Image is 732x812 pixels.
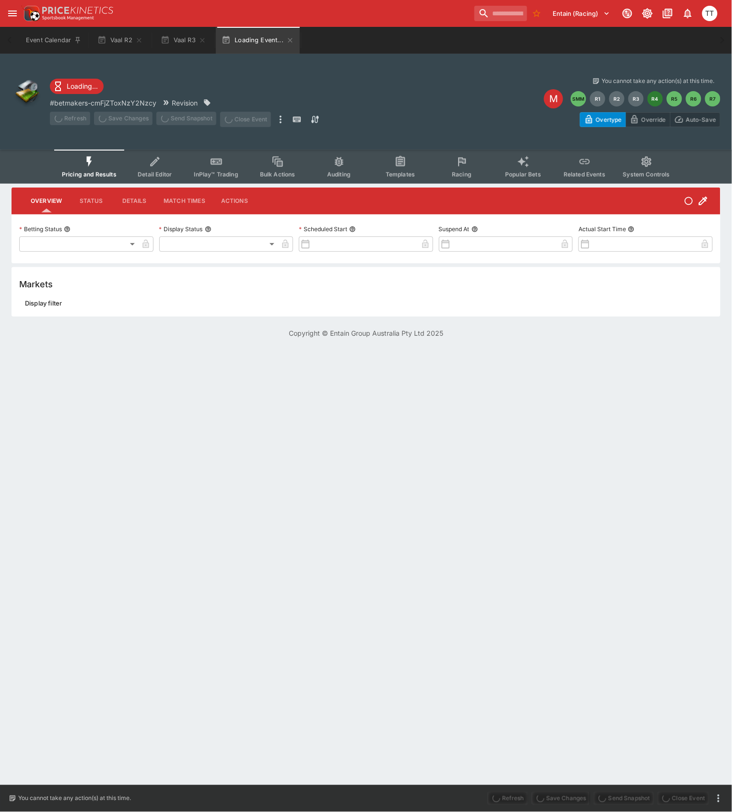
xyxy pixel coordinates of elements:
span: Popular Bets [505,171,541,178]
p: Override [641,115,666,125]
div: Event type filters [54,150,678,184]
button: Event Calendar [20,27,87,54]
span: Pricing and Results [62,171,117,178]
input: search [474,6,527,21]
p: Loading... [67,81,98,91]
button: Override [626,112,670,127]
span: Related Events [564,171,605,178]
button: R6 [686,91,701,106]
img: Sportsbook Management [42,16,94,20]
button: Betting Status [64,226,71,233]
p: Suspend At [439,225,470,233]
span: InPlay™ Trading [194,171,238,178]
button: R1 [590,91,605,106]
div: Edit Meeting [544,89,563,108]
button: Connected to PK [619,5,636,22]
span: Auditing [327,171,351,178]
button: Display filter [19,295,68,311]
button: Suspend At [472,226,478,233]
button: Toggle light/dark mode [639,5,656,22]
p: Betting Status [19,225,62,233]
button: R7 [705,91,720,106]
img: PriceKinetics [42,7,113,14]
p: Actual Start Time [579,225,626,233]
div: Tala Taufale [702,6,718,21]
button: Documentation [659,5,676,22]
button: Status [70,189,113,212]
button: open drawer [4,5,21,22]
button: Vaal R3 [153,27,214,54]
button: Select Tenant [547,6,616,21]
button: Vaal R2 [89,27,151,54]
nav: pagination navigation [571,91,720,106]
button: more [275,112,286,127]
button: Notifications [679,5,697,22]
p: Revision [172,98,198,108]
button: Scheduled Start [349,226,356,233]
span: Bulk Actions [260,171,295,178]
button: Actual Start Time [628,226,635,233]
button: R3 [628,91,644,106]
button: No Bookmarks [529,6,544,21]
span: System Controls [623,171,670,178]
img: PriceKinetics Logo [21,4,40,23]
button: Overview [23,189,70,212]
p: Copy To Clipboard [50,98,156,108]
button: Overtype [580,112,626,127]
h5: Markets [19,279,53,290]
p: You cannot take any action(s) at this time. [602,77,715,85]
span: Detail Editor [138,171,172,178]
button: R2 [609,91,625,106]
span: Templates [386,171,415,178]
p: Overtype [596,115,622,125]
button: Display Status [205,226,212,233]
div: Start From [580,112,720,127]
img: other.png [12,77,42,107]
button: Loading Event... [216,27,300,54]
p: Scheduled Start [299,225,347,233]
p: Auto-Save [686,115,716,125]
button: Tala Taufale [699,3,720,24]
button: Auto-Save [670,112,720,127]
button: Actions [213,189,256,212]
span: Racing [452,171,472,178]
button: Match Times [156,189,213,212]
button: R4 [648,91,663,106]
button: SMM [571,91,586,106]
button: R5 [667,91,682,106]
p: You cannot take any action(s) at this time. [18,794,131,803]
button: Details [113,189,156,212]
p: Display Status [159,225,203,233]
button: more [713,793,724,804]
